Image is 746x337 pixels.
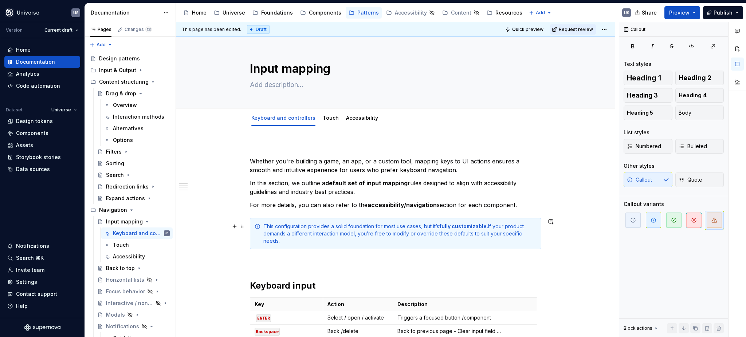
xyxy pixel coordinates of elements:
[101,99,173,111] a: Overview
[90,27,111,32] div: Pages
[106,218,143,225] div: Input mapping
[145,27,152,32] span: 13
[248,110,318,125] div: Keyboard and controllers
[48,105,80,115] button: Universe
[94,193,173,204] a: Expand actions
[44,27,72,33] span: Current draft
[679,74,711,82] span: Heading 2
[113,125,144,132] div: Alternatives
[320,110,342,125] div: Touch
[87,204,173,216] div: Navigation
[87,76,173,88] div: Content structuring
[624,139,672,154] button: Numbered
[4,300,80,312] button: Help
[327,301,388,308] p: Action
[4,276,80,288] a: Settings
[113,253,145,260] div: Accessibility
[439,223,488,229] strong: fully customizable.
[248,60,540,78] textarea: Input mapping
[675,173,724,187] button: Quote
[94,169,173,181] a: Search
[106,148,122,155] div: Filters
[624,106,672,120] button: Heading 5
[91,9,160,16] div: Documentation
[182,27,241,32] span: This page has been edited.
[180,5,525,20] div: Page tree
[624,71,672,85] button: Heading 1
[94,181,173,193] a: Redirection links
[101,111,173,123] a: Interaction methods
[16,130,48,137] div: Components
[94,262,173,274] a: Back to top
[101,227,173,239] a: Keyboard and controllersUS
[106,300,153,307] div: Interactive / non-interactive
[41,25,82,35] button: Current draft
[397,301,533,308] p: Description
[16,166,50,173] div: Data sources
[368,201,437,209] strong: accessibility/navigation
[101,134,173,146] a: Options
[4,151,80,163] a: Storybook stories
[327,314,388,321] p: Select / open / activate
[624,162,655,170] div: Other styles
[16,82,60,90] div: Code automation
[4,44,80,56] a: Home
[180,7,209,19] a: Home
[94,216,173,227] a: Input mapping
[263,223,537,245] div: This configuration provides a solid foundation for most use cases, but it’s If your product deman...
[113,230,162,237] div: Keyboard and controllers
[559,27,593,32] span: Request review
[16,58,55,66] div: Documentation
[4,56,80,68] a: Documentation
[503,24,547,35] button: Quick preview
[714,9,733,16] span: Publish
[4,68,80,80] a: Analytics
[624,88,672,103] button: Heading 3
[6,107,23,113] div: Dataset
[309,9,341,16] div: Components
[346,115,378,121] a: Accessibility
[125,27,152,32] div: Changes
[94,158,173,169] a: Sorting
[94,297,173,309] a: Interactive / non-interactive
[5,8,14,17] img: 87d06435-c97f-426c-aa5d-5eb8acd3d8b3.png
[343,110,381,125] div: Accessibility
[250,179,541,196] p: In this section, we outline a rules designed to align with accessibility guidelines and industry ...
[325,179,408,187] strong: default set of input mapping
[6,27,23,33] div: Version
[16,118,53,125] div: Design tokens
[383,7,438,19] a: Accessibility
[451,9,471,16] div: Content
[192,9,207,16] div: Home
[94,146,173,158] a: Filters
[16,242,49,250] div: Notifications
[99,67,136,74] div: Input & Output
[94,309,173,321] a: Modals
[16,70,39,78] div: Analytics
[106,276,144,284] div: Horizontal lists
[113,102,137,109] div: Overview
[679,176,702,183] span: Quote
[113,113,164,120] div: Interaction methods
[624,323,659,333] div: Block actions
[99,55,140,62] div: Design patterns
[675,71,724,85] button: Heading 2
[113,136,133,144] div: Options
[51,107,71,113] span: Universe
[94,286,173,297] a: Focus behavior
[627,92,658,99] span: Heading 3
[250,7,296,19] a: Foundations
[16,46,31,53] div: Home
[679,92,707,99] span: Heading 4
[101,123,173,134] a: Alternatives
[357,9,379,16] div: Patterns
[16,154,61,161] div: Storybook stories
[395,9,427,16] div: Accessibility
[113,241,129,249] div: Touch
[16,290,57,298] div: Contact support
[397,328,533,335] p: Back to previous page - Clear input field …
[669,9,690,16] span: Preview
[211,7,248,19] a: Universe
[250,280,541,292] h2: Keyboard input
[261,9,293,16] div: Foundations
